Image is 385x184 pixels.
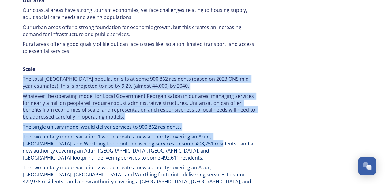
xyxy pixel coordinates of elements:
button: Open Chat [358,157,376,175]
p: Our urban areas offer a strong foundation for economic growth, but this creates an increasing dem... [23,24,255,38]
p: Whatever the operating model for Local Government Reorganisation in our area, managing services f... [23,93,255,120]
p: The total [GEOGRAPHIC_DATA] population sits at some 900,862 residents (based on 2023 ONS mid-year... [23,75,255,89]
strong: Scale [23,66,35,72]
span: The two unitary model variation 1 would create a new authority covering an Arun, [GEOGRAPHIC_DATA... [23,133,255,161]
p: Rural areas offer a good quality of life but can face issues like isolation, limited transport, a... [23,41,255,54]
p: Our coastal areas have strong tourism economies, yet face challenges relating to housing supply, ... [23,7,255,20]
span: The single unitary model would deliver services to 900,862 residents. [23,123,181,130]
